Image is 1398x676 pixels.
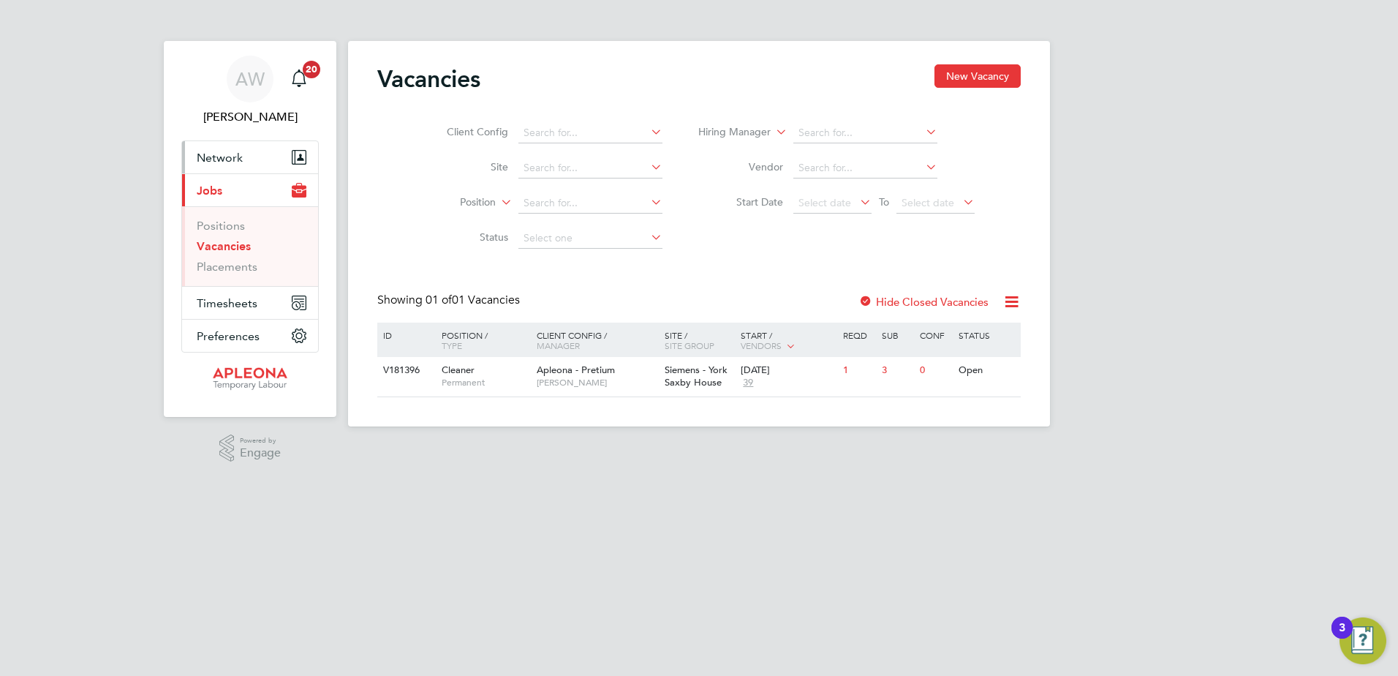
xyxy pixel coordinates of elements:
[798,196,851,209] span: Select date
[878,323,916,348] div: Sub
[442,339,462,351] span: Type
[219,435,282,462] a: Powered byEngage
[182,287,318,319] button: Timesheets
[1339,628,1345,647] div: 3
[537,364,615,376] span: Apleona - Pretium
[164,41,336,417] nav: Main navigation
[379,357,431,384] div: V181396
[518,228,662,249] input: Select one
[916,323,954,348] div: Conf
[955,357,1019,384] div: Open
[303,61,320,78] span: 20
[665,364,728,388] span: Siemens - York Saxby House
[839,357,877,384] div: 1
[182,206,318,286] div: Jobs
[858,295,989,309] label: Hide Closed Vacancies
[424,160,508,173] label: Site
[665,339,714,351] span: Site Group
[839,323,877,348] div: Reqd
[424,125,508,138] label: Client Config
[533,323,661,358] div: Client Config /
[426,293,520,307] span: 01 Vacancies
[240,435,281,447] span: Powered by
[197,151,243,165] span: Network
[442,364,475,376] span: Cleaner
[916,357,954,384] div: 0
[699,160,783,173] label: Vendor
[182,141,318,173] button: Network
[240,447,281,459] span: Engage
[687,125,771,140] label: Hiring Manager
[197,296,257,310] span: Timesheets
[874,192,893,211] span: To
[197,184,222,198] span: Jobs
[412,195,496,210] label: Position
[518,123,662,143] input: Search for...
[878,357,916,384] div: 3
[377,64,480,94] h2: Vacancies
[518,158,662,179] input: Search for...
[955,323,1019,348] div: Status
[518,193,662,214] input: Search for...
[699,195,783,209] label: Start Date
[741,377,755,389] span: 39
[197,329,260,343] span: Preferences
[197,260,257,274] a: Placements
[793,158,937,179] input: Search for...
[213,367,287,391] img: apleona-logo-retina.png
[197,239,251,253] a: Vacancies
[181,367,319,391] a: Go to home page
[377,293,523,308] div: Showing
[284,56,314,102] a: 20
[181,108,319,126] span: Angela Williams
[902,196,954,209] span: Select date
[182,174,318,206] button: Jobs
[442,377,529,388] span: Permanent
[793,123,937,143] input: Search for...
[424,230,508,244] label: Status
[661,323,738,358] div: Site /
[537,339,580,351] span: Manager
[431,323,533,358] div: Position /
[537,377,657,388] span: [PERSON_NAME]
[737,323,839,359] div: Start /
[741,339,782,351] span: Vendors
[1340,617,1386,664] button: Open Resource Center, 3 new notifications
[235,70,265,89] span: AW
[741,364,836,377] div: [DATE]
[181,56,319,126] a: AW[PERSON_NAME]
[182,320,318,352] button: Preferences
[934,64,1021,88] button: New Vacancy
[379,323,431,348] div: ID
[426,293,452,307] span: 01 of
[197,219,245,233] a: Positions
